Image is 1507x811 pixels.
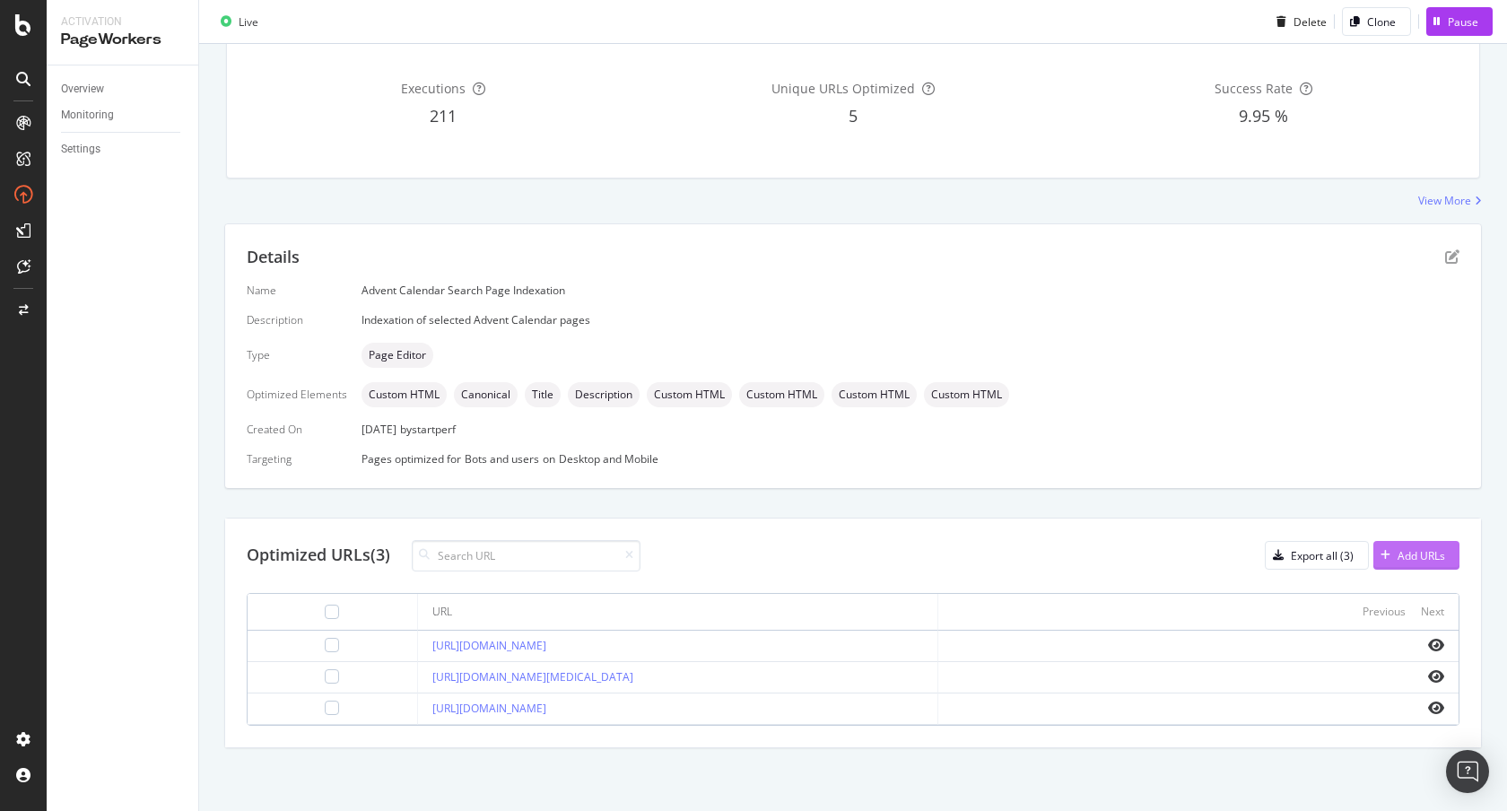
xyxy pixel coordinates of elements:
div: Optimized Elements [247,387,347,402]
input: Search URL [412,540,640,571]
a: [URL][DOMAIN_NAME] [432,638,546,653]
a: [URL][DOMAIN_NAME][MEDICAL_DATA] [432,669,633,685]
a: View More [1418,193,1482,208]
div: neutral label [924,382,1009,407]
button: Previous [1363,601,1406,623]
button: Add URLs [1373,541,1459,570]
div: Name [247,283,347,298]
div: Bots and users [465,451,539,467]
button: Next [1421,601,1444,623]
div: neutral label [739,382,824,407]
div: Targeting [247,451,347,467]
span: Executions [401,80,466,97]
div: Next [1421,604,1444,619]
div: Activation [61,14,184,30]
div: pen-to-square [1445,249,1459,264]
div: neutral label [362,343,433,368]
div: Advent Calendar Search Page Indexation [362,283,1459,298]
div: PageWorkers [61,30,184,50]
div: neutral label [832,382,917,407]
button: Delete [1269,7,1327,36]
div: View More [1418,193,1471,208]
span: Custom HTML [839,389,910,400]
span: Page Editor [369,350,426,361]
div: Created On [247,422,347,437]
span: Canonical [461,389,510,400]
div: Delete [1294,13,1327,29]
span: Custom HTML [369,389,440,400]
div: Open Intercom Messenger [1446,750,1489,793]
span: Unique URLs Optimized [771,80,915,97]
a: Settings [61,140,186,159]
div: Monitoring [61,106,114,125]
div: Description [247,312,347,327]
button: Clone [1342,7,1411,36]
div: Clone [1367,13,1396,29]
span: 5 [849,105,858,126]
button: Export all (3) [1265,541,1369,570]
a: Monitoring [61,106,186,125]
a: Overview [61,80,186,99]
div: Details [247,246,300,269]
i: eye [1428,669,1444,684]
button: Pause [1426,7,1493,36]
div: neutral label [454,382,518,407]
div: Live [239,13,258,29]
div: Pages optimized for on [362,451,1459,467]
div: Pause [1448,13,1478,29]
span: Custom HTML [931,389,1002,400]
div: Add URLs [1398,548,1445,563]
div: Desktop and Mobile [559,451,658,467]
a: [URL][DOMAIN_NAME] [432,701,546,716]
div: Indexation of selected Advent Calendar pages [362,312,1459,327]
div: Optimized URLs (3) [247,544,390,567]
span: Custom HTML [746,389,817,400]
span: 211 [430,105,457,126]
div: Previous [1363,604,1406,619]
i: eye [1428,701,1444,715]
div: Overview [61,80,104,99]
div: [DATE] [362,422,1459,437]
div: by startperf [400,422,456,437]
div: Export all (3) [1291,548,1354,563]
div: neutral label [647,382,732,407]
span: 9.95 % [1239,105,1288,126]
span: Title [532,389,553,400]
div: URL [432,604,452,620]
div: neutral label [525,382,561,407]
div: neutral label [362,382,447,407]
span: Custom HTML [654,389,725,400]
i: eye [1428,638,1444,652]
div: neutral label [568,382,640,407]
span: Success Rate [1215,80,1293,97]
div: Settings [61,140,100,159]
span: Description [575,389,632,400]
div: Type [247,347,347,362]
